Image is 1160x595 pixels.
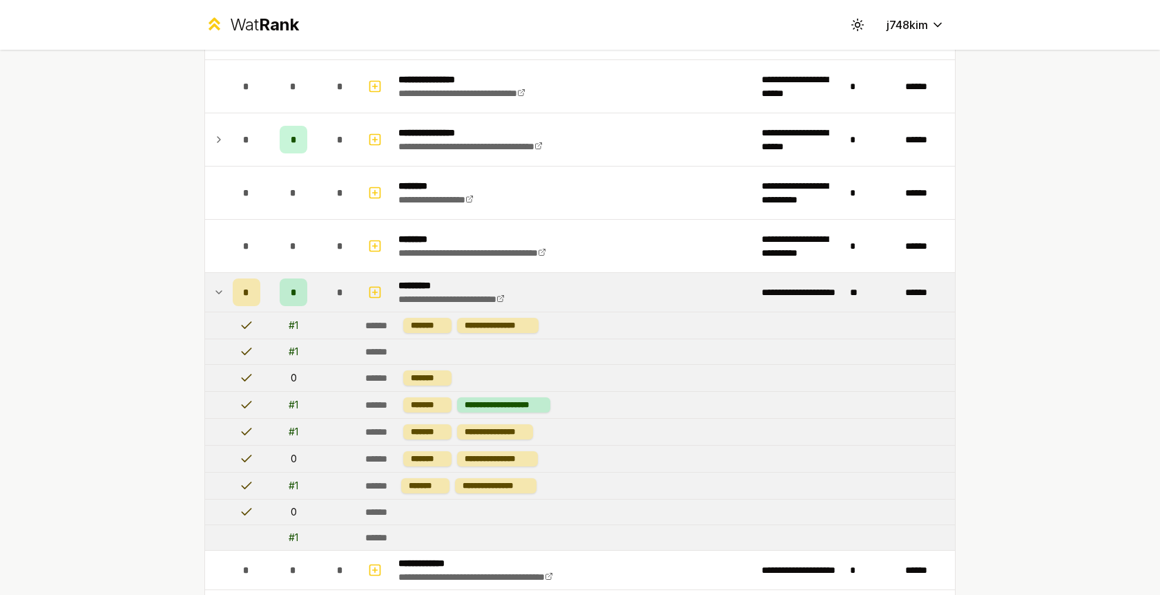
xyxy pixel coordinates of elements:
[289,345,298,359] div: # 1
[876,12,956,37] button: j748kim
[289,398,298,412] div: # 1
[266,500,321,525] td: 0
[887,17,928,33] span: j748kim
[289,479,298,493] div: # 1
[204,14,299,36] a: WatRank
[289,319,298,332] div: # 1
[266,446,321,472] td: 0
[259,15,299,35] span: Rank
[230,14,299,36] div: Wat
[266,365,321,391] td: 0
[289,531,298,545] div: # 1
[289,425,298,439] div: # 1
